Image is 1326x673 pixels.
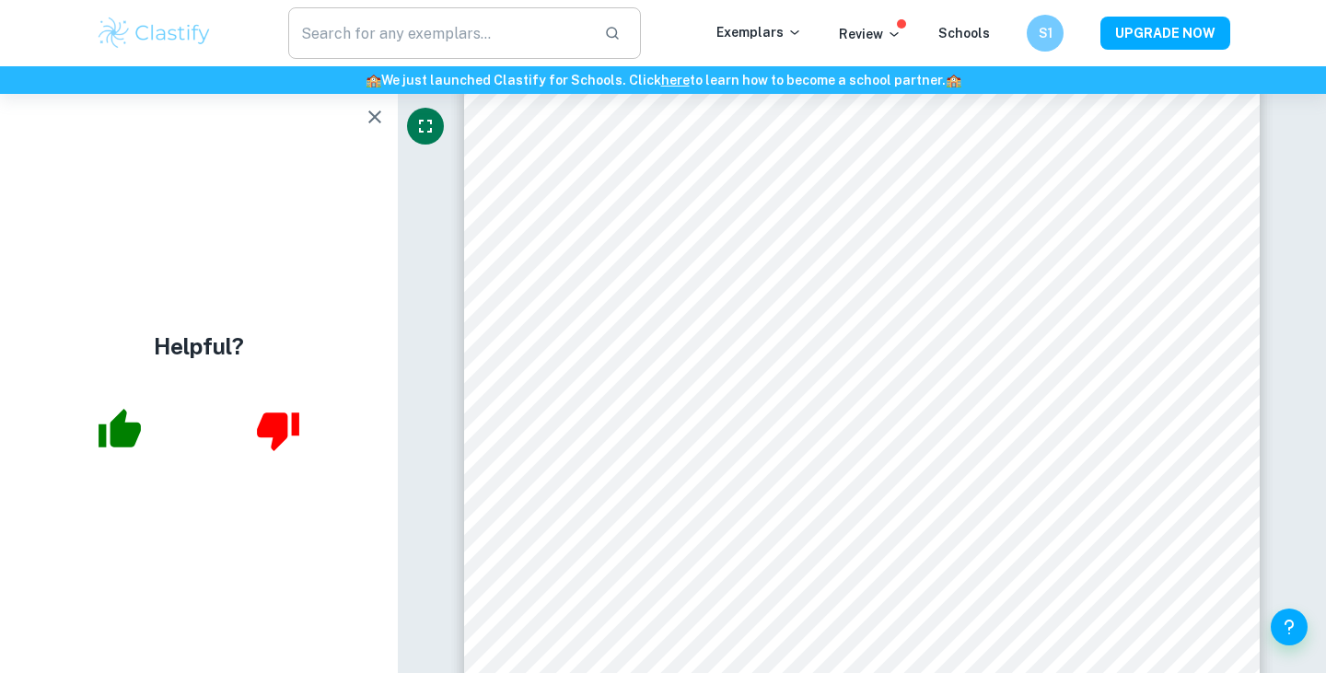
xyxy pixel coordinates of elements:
span: 🏫 [366,73,381,87]
h6: S1 [1035,23,1056,43]
button: Help and Feedback [1271,609,1308,645]
p: Exemplars [716,22,802,42]
h6: We just launched Clastify for Schools. Click to learn how to become a school partner. [4,70,1322,90]
button: S1 [1027,15,1064,52]
img: Clastify logo [96,15,213,52]
span: 🏫 [946,73,961,87]
h4: Helpful? [154,330,244,363]
a: here [661,73,690,87]
button: Fullscreen [407,108,444,145]
button: UPGRADE NOW [1100,17,1230,50]
input: Search for any exemplars... [288,7,589,59]
a: Schools [938,26,990,41]
p: Review [839,24,901,44]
